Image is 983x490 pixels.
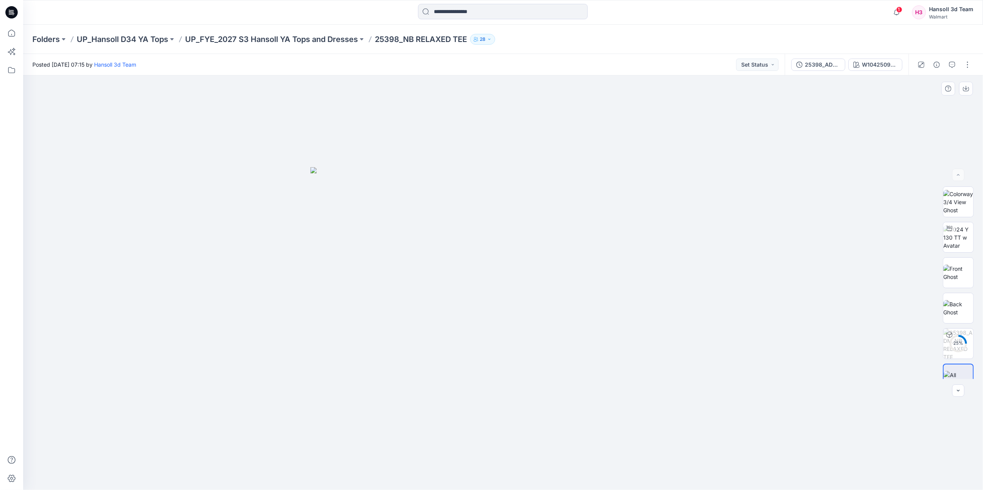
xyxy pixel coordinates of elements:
img: All colorways [944,371,973,387]
img: eyJhbGciOiJIUzI1NiIsImtpZCI6IjAiLCJzbHQiOiJzZXMiLCJ0eXAiOiJKV1QifQ.eyJkYXRhIjp7InR5cGUiOiJzdG9yYW... [310,167,696,490]
div: Walmart [929,14,973,20]
a: UP_FYE_2027 S3 Hansoll YA Tops and Dresses [185,34,358,45]
span: 1 [896,7,902,13]
button: 28 [470,34,495,45]
button: Details [931,59,943,71]
div: Hansoll 3d Team [929,5,973,14]
p: 28 [480,35,486,44]
a: Hansoll 3d Team [94,61,136,68]
a: Folders [32,34,60,45]
div: H3 [912,5,926,19]
p: 25398_NB RELAXED TEE [375,34,467,45]
span: Posted [DATE] 07:15 by [32,60,136,69]
button: 25398_ADM_NB RELAXED TEE [791,59,845,71]
img: Front Ghost [943,265,973,281]
a: UP_Hansoll D34 YA Tops [77,34,168,45]
div: 25398_ADM_NB RELAXED TEE [805,60,840,69]
img: Back Ghost [943,300,973,316]
div: W104250911SK01AC [862,60,897,69]
img: Colorway 3/4 View Ghost [943,190,973,214]
div: 25 % [949,340,968,347]
img: 25398_ADM_NB RELAXED TEE W104250911SK01AC [943,329,973,359]
img: 2024 Y 130 TT w Avatar [943,225,973,250]
button: W104250911SK01AC [848,59,902,71]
